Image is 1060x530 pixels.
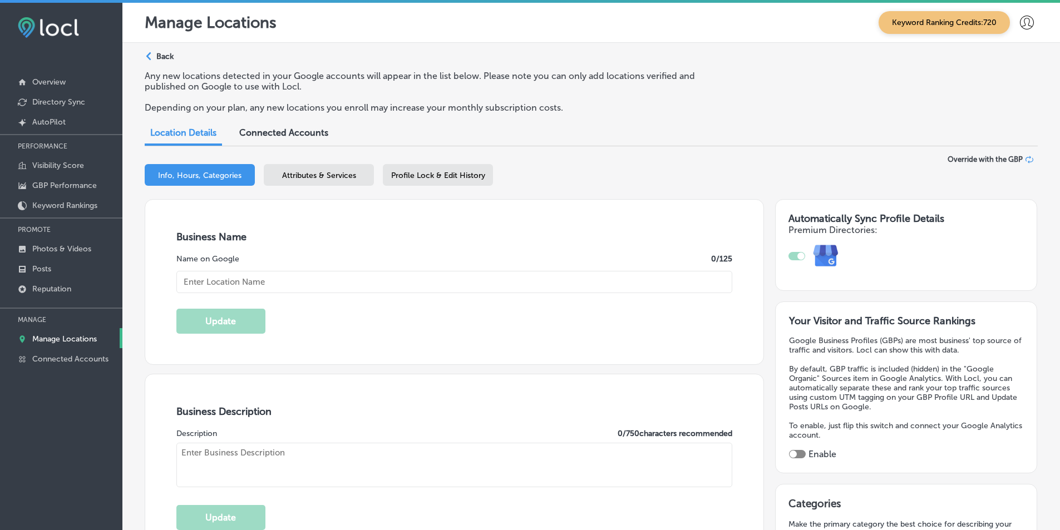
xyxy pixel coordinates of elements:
[176,309,265,334] button: Update
[145,13,277,32] p: Manage Locations
[805,235,847,277] img: e7ababfa220611ac49bdb491a11684a6.png
[150,127,216,138] span: Location Details
[32,264,51,274] p: Posts
[176,231,733,243] h3: Business Name
[879,11,1010,34] span: Keyword Ranking Credits: 720
[32,77,66,87] p: Overview
[788,497,1023,514] h3: Categories
[618,429,732,438] label: 0 / 750 characters recommended
[145,102,725,113] p: Depending on your plan, any new locations you enroll may increase your monthly subscription costs.
[32,334,97,344] p: Manage Locations
[239,127,328,138] span: Connected Accounts
[158,171,241,180] span: Info, Hours, Categories
[32,244,91,254] p: Photos & Videos
[788,212,1023,225] h3: Automatically Sync Profile Details
[391,171,485,180] span: Profile Lock & Edit History
[788,225,1023,235] h4: Premium Directories:
[156,52,174,61] p: Back
[711,254,732,264] label: 0 /125
[32,354,109,364] p: Connected Accounts
[32,181,97,190] p: GBP Performance
[176,429,217,438] label: Description
[18,17,79,38] img: fda3e92497d09a02dc62c9cd864e3231.png
[789,315,1023,327] h3: Your Visitor and Traffic Source Rankings
[32,97,85,107] p: Directory Sync
[32,161,84,170] p: Visibility Score
[282,171,356,180] span: Attributes & Services
[176,254,239,264] label: Name on Google
[789,336,1023,355] p: Google Business Profiles (GBPs) are most business' top source of traffic and visitors. Locl can s...
[789,421,1023,440] p: To enable, just flip this switch and connect your Google Analytics account.
[176,505,265,530] button: Update
[32,201,97,210] p: Keyword Rankings
[948,155,1023,164] span: Override with the GBP
[789,364,1023,412] p: By default, GBP traffic is included (hidden) in the "Google Organic" Sources item in Google Analy...
[808,449,836,459] label: Enable
[145,71,725,92] p: Any new locations detected in your Google accounts will appear in the list below. Please note you...
[176,405,733,418] h3: Business Description
[32,284,71,294] p: Reputation
[176,271,733,293] input: Enter Location Name
[32,117,66,127] p: AutoPilot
